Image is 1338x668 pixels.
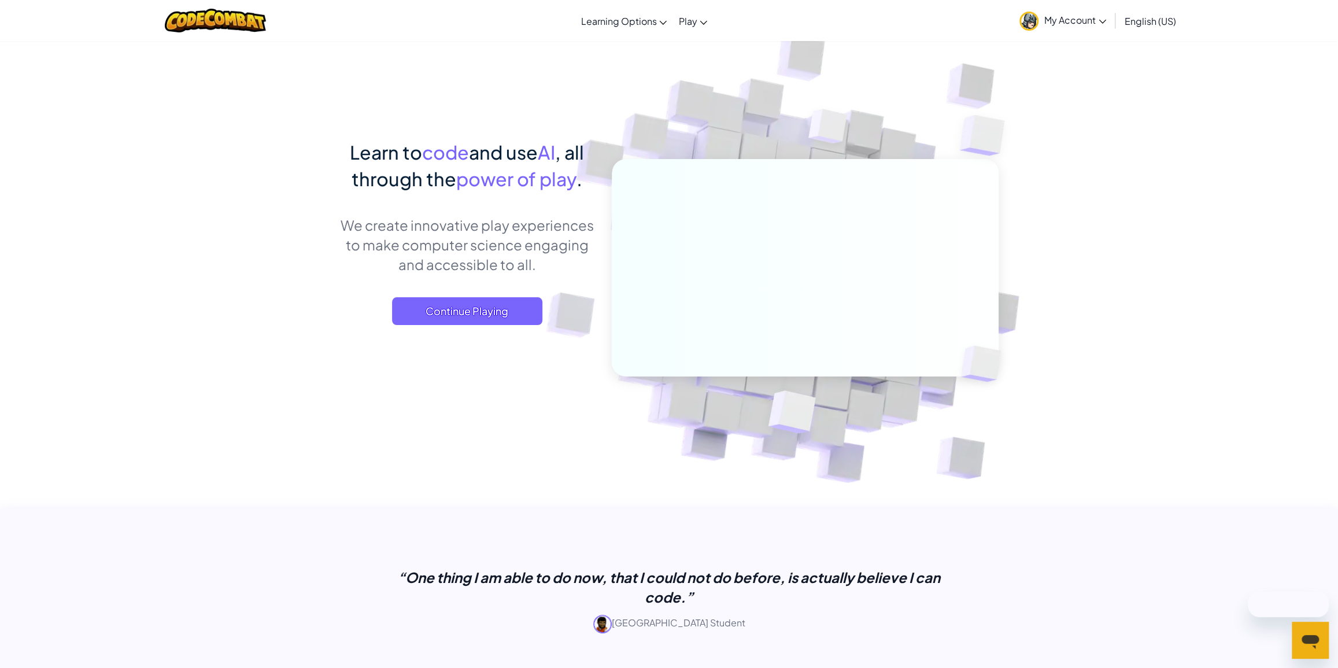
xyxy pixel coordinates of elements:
[581,15,656,27] span: Learning Options
[380,615,958,633] p: [GEOGRAPHIC_DATA] Student
[576,167,582,190] span: .
[1019,12,1038,31] img: avatar
[678,15,697,27] span: Play
[456,167,576,190] span: power of play
[937,87,1037,184] img: Overlap cubes
[165,9,266,32] img: CodeCombat logo
[1292,622,1329,659] iframe: Button to launch messaging window
[422,141,469,164] span: code
[1119,5,1182,36] a: English (US)
[380,567,958,607] p: “One thing I am able to do now, that I could not do before, is actually believe I can code.”
[392,297,542,325] a: Continue Playing
[1125,15,1176,27] span: English (US)
[1014,2,1112,39] a: My Account
[350,141,422,164] span: Learn to
[672,5,713,36] a: Play
[593,615,612,633] img: avatar
[538,141,555,164] span: AI
[740,366,844,462] img: Overlap cubes
[1248,592,1329,617] iframe: Message from company
[339,215,594,274] p: We create innovative play experiences to make computer science engaging and accessible to all.
[787,86,870,172] img: Overlap cubes
[942,322,1029,406] img: Overlap cubes
[575,5,672,36] a: Learning Options
[469,141,538,164] span: and use
[1044,14,1106,26] span: My Account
